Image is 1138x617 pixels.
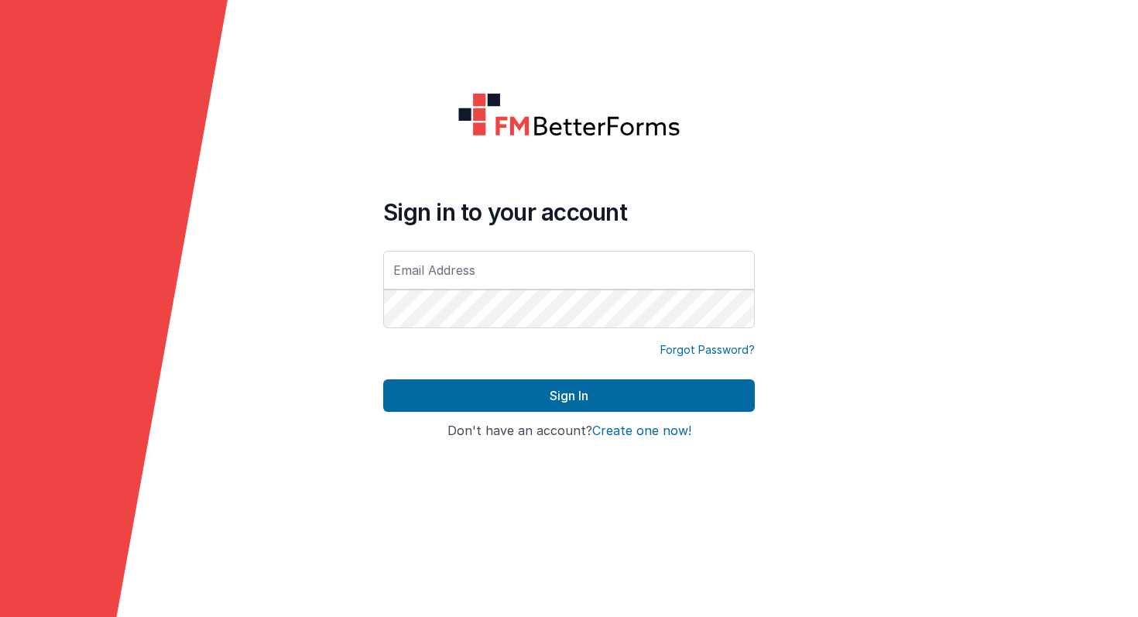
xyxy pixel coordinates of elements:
input: Email Address [383,251,755,290]
h4: Sign in to your account [383,198,755,226]
button: Create one now! [592,424,691,438]
button: Sign In [383,379,755,412]
a: Forgot Password? [660,342,755,358]
h4: Don't have an account? [383,424,755,438]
